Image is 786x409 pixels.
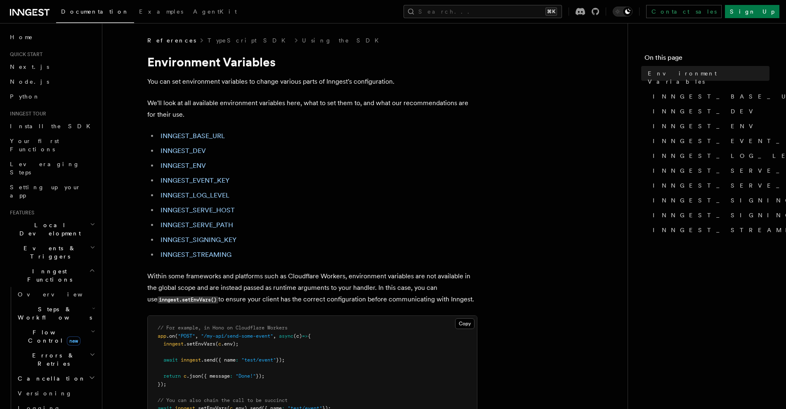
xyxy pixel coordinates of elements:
[221,341,238,347] span: .env);
[14,328,91,345] span: Flow Control
[404,5,562,18] button: Search...⌘K
[646,5,722,18] a: Contact sales
[308,333,311,339] span: {
[14,374,86,383] span: Cancellation
[161,221,233,229] a: INNGEST_SERVE_PATH
[14,348,97,371] button: Errors & Retries
[215,357,236,363] span: ({ name
[653,107,758,115] span: INNGEST_DEV
[648,69,769,86] span: Environment Variables
[201,373,230,379] span: ({ message
[613,7,633,16] button: Toggle dark mode
[14,305,92,322] span: Steps & Workflows
[195,333,198,339] span: ,
[10,33,33,41] span: Home
[161,162,206,169] a: INNGEST_ENV
[10,123,95,129] span: Install the SDK
[276,357,285,363] span: });
[7,59,97,74] a: Next.js
[147,76,477,87] p: You can set environment variables to change various parts of Inngest's configuration.
[7,221,90,237] span: Local Development
[175,333,178,339] span: (
[188,2,242,22] a: AgentKit
[18,291,103,298] span: Overview
[7,180,97,203] a: Setting up your app
[186,373,201,379] span: .json
[139,8,183,15] span: Examples
[161,132,225,140] a: INNGEST_BASE_URL
[7,264,97,287] button: Inngest Functions
[215,341,218,347] span: (
[241,357,276,363] span: "test/event"
[147,36,196,45] span: References
[7,267,89,284] span: Inngest Functions
[10,138,59,153] span: Your first Functions
[193,8,237,15] span: AgentKit
[147,54,477,69] h1: Environment Variables
[161,176,229,184] a: INNGEST_EVENT_KEY
[649,178,769,193] a: INNGEST_SERVE_PATH
[7,218,97,241] button: Local Development
[545,7,557,16] kbd: ⌘K
[184,341,215,347] span: .setEnvVars
[147,270,477,306] p: Within some frameworks and platforms such as Cloudflare Workers, environment variables are not av...
[279,333,293,339] span: async
[181,357,201,363] span: inngest
[161,191,229,199] a: INNGEST_LOG_LEVEL
[56,2,134,23] a: Documentation
[302,333,308,339] span: =>
[10,63,49,70] span: Next.js
[649,163,769,178] a: INNGEST_SERVE_HOST
[7,134,97,157] a: Your first Functions
[256,373,264,379] span: });
[7,119,97,134] a: Install the SDK
[649,148,769,163] a: INNGEST_LOG_LEVEL
[208,36,290,45] a: TypeScript SDK
[302,36,384,45] a: Using the SDK
[178,333,195,339] span: "POST"
[14,371,97,386] button: Cancellation
[293,333,302,339] span: (c)
[10,93,40,100] span: Python
[14,386,97,401] a: Versioning
[14,302,97,325] button: Steps & Workflows
[7,244,90,261] span: Events & Triggers
[649,119,769,134] a: INNGEST_ENV
[7,30,97,45] a: Home
[644,53,769,66] h4: On this page
[158,381,166,387] span: });
[201,357,215,363] span: .send
[201,333,273,339] span: "/my-api/send-some-event"
[158,397,288,403] span: // You can also chain the call to be succinct
[7,74,97,89] a: Node.js
[649,208,769,223] a: INNGEST_SIGNING_KEY_FALLBACK
[14,325,97,348] button: Flow Controlnew
[649,193,769,208] a: INNGEST_SIGNING_KEY
[10,184,81,199] span: Setting up your app
[10,161,80,176] span: Leveraging Steps
[725,5,779,18] a: Sign Up
[7,89,97,104] a: Python
[455,318,474,329] button: Copy
[161,206,235,214] a: INNGEST_SERVE_HOST
[649,223,769,237] a: INNGEST_STREAMING
[184,373,186,379] span: c
[7,110,46,117] span: Inngest tour
[230,373,233,379] span: :
[649,89,769,104] a: INNGEST_BASE_URL
[644,66,769,89] a: Environment Variables
[161,251,231,259] a: INNGEST_STREAMING
[7,51,42,58] span: Quick start
[163,341,184,347] span: inngest
[7,157,97,180] a: Leveraging Steps
[163,357,178,363] span: await
[61,8,129,15] span: Documentation
[10,78,49,85] span: Node.js
[649,134,769,148] a: INNGEST_EVENT_KEY
[273,333,276,339] span: ,
[161,147,206,155] a: INNGEST_DEV
[161,236,236,244] a: INNGEST_SIGNING_KEY
[14,287,97,302] a: Overview
[236,357,238,363] span: :
[134,2,188,22] a: Examples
